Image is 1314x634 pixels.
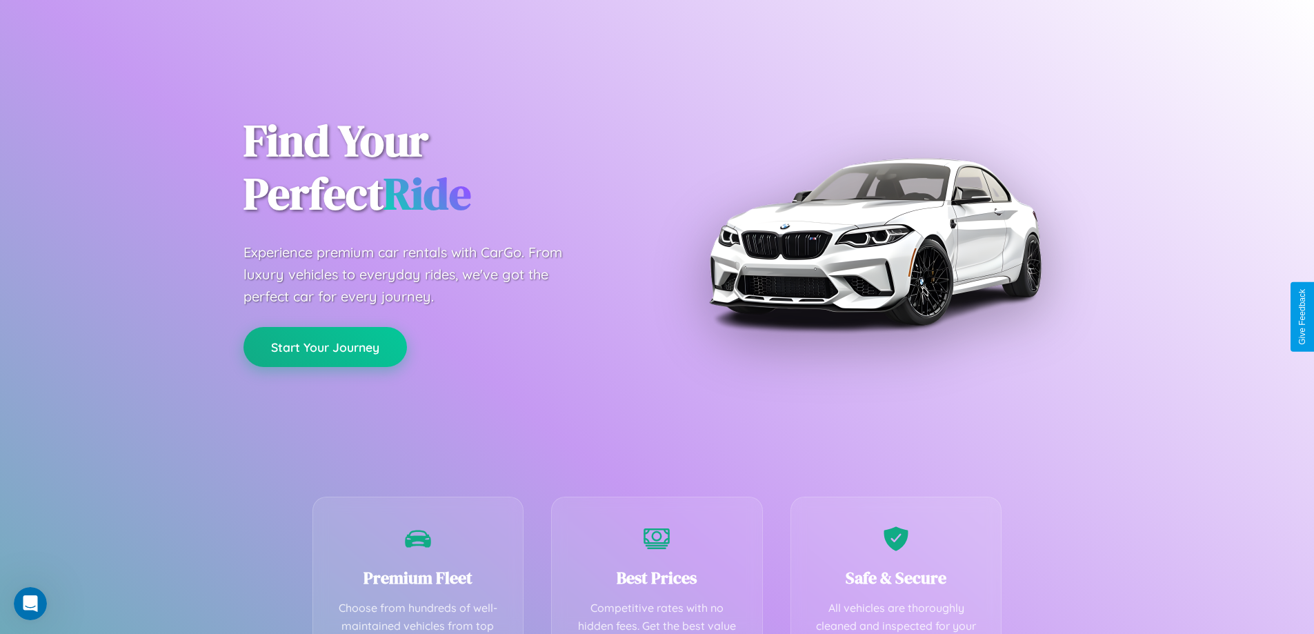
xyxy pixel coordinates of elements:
h3: Premium Fleet [334,566,503,589]
h3: Best Prices [573,566,741,589]
button: Start Your Journey [243,327,407,367]
span: Ride [384,164,471,224]
div: Give Feedback [1297,289,1307,345]
h3: Safe & Secure [812,566,981,589]
h1: Find Your Perfect [243,115,637,221]
iframe: Intercom live chat [14,587,47,620]
img: Premium BMW car rental vehicle [702,69,1047,414]
p: Experience premium car rentals with CarGo. From luxury vehicles to everyday rides, we've got the ... [243,241,588,308]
